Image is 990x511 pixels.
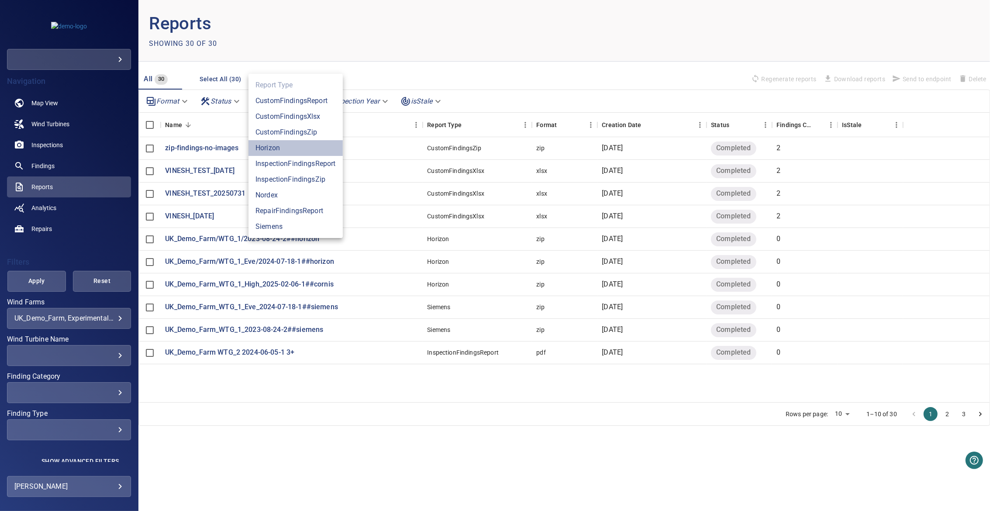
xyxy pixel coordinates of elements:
[248,140,343,156] li: Horizon
[248,93,343,109] li: CustomFindingsReport
[248,187,343,203] li: Nordex
[248,203,343,219] li: RepairFindingsReport
[248,156,343,172] li: InspectionFindingsReport
[248,109,343,124] li: CustomFindingsXlsx
[248,124,343,140] li: CustomFindingsZip
[248,219,343,235] li: Siemens
[248,172,343,187] li: InspectionFindingsZip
